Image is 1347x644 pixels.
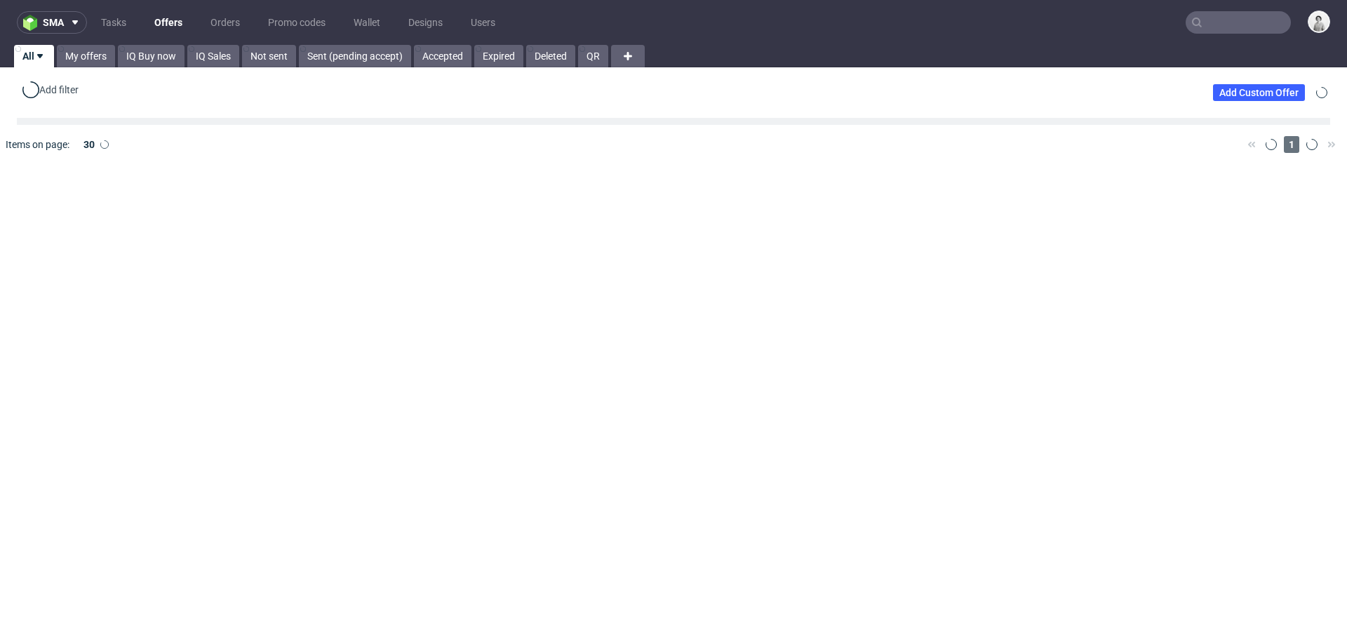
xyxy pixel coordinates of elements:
a: QR [578,45,608,67]
a: Not sent [242,45,296,67]
a: All [14,45,54,67]
img: Dudek Mariola [1309,12,1329,32]
div: Add filter [20,79,81,101]
img: logo [23,15,43,31]
span: sma [43,18,64,27]
a: IQ Sales [187,45,239,67]
a: Promo codes [260,11,334,34]
a: Accepted [414,45,471,67]
span: 1 [1284,136,1299,153]
button: sma [17,11,87,34]
a: Expired [474,45,523,67]
div: 30 [75,135,100,154]
a: Wallet [345,11,389,34]
a: Tasks [93,11,135,34]
a: Sent (pending accept) [299,45,411,67]
a: My offers [57,45,115,67]
a: Users [462,11,504,34]
a: Offers [146,11,191,34]
a: Deleted [526,45,575,67]
a: Orders [202,11,248,34]
a: Add Custom Offer [1213,84,1305,101]
a: IQ Buy now [118,45,185,67]
a: Designs [400,11,451,34]
span: Items on page: [6,137,69,152]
